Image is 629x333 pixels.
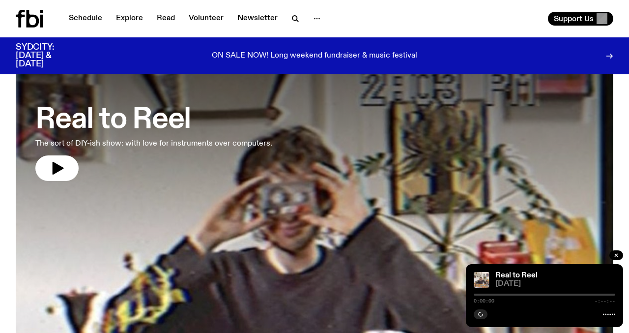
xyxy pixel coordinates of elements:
[151,12,181,26] a: Read
[35,96,272,181] a: Real to ReelThe sort of DIY-ish show: with love for instruments over computers.
[595,299,615,303] span: -:--:--
[35,106,272,134] h3: Real to Reel
[183,12,229,26] a: Volunteer
[16,43,79,68] h3: SYDCITY: [DATE] & [DATE]
[212,52,417,61] p: ON SALE NOW! Long weekend fundraiser & music festival
[474,272,489,288] img: Jasper Craig Adams holds a vintage camera to his eye, obscuring his face. He is wearing a grey ju...
[63,12,108,26] a: Schedule
[231,12,284,26] a: Newsletter
[548,12,613,26] button: Support Us
[110,12,149,26] a: Explore
[474,299,494,303] span: 0:00:00
[495,280,615,288] span: [DATE]
[554,14,594,23] span: Support Us
[35,138,272,150] p: The sort of DIY-ish show: with love for instruments over computers.
[495,272,538,279] a: Real to Reel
